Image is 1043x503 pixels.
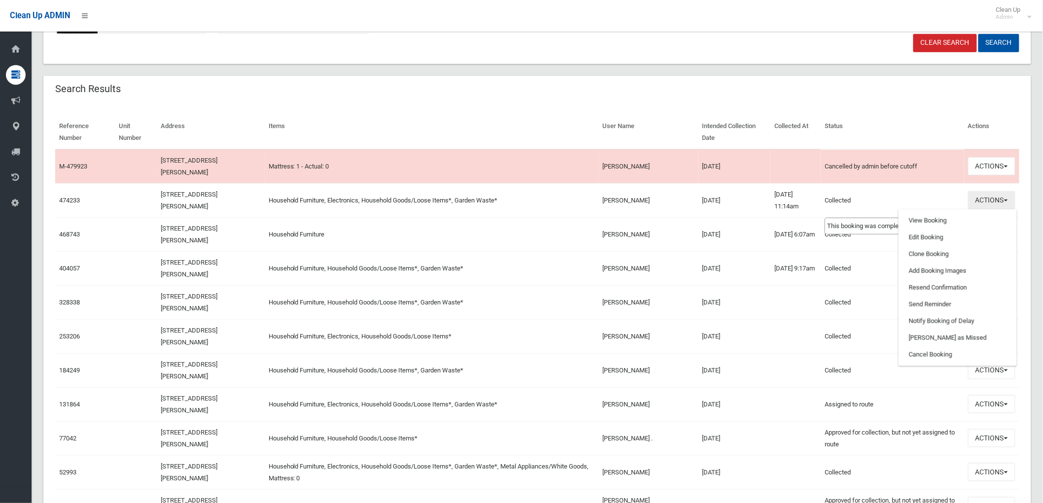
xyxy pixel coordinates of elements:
a: [PERSON_NAME] as Missed [899,330,1016,346]
small: Admin [996,13,1021,21]
th: Intended Collection Date [698,115,771,149]
td: [DATE] [698,183,771,217]
th: Collected At [770,115,821,149]
header: Search Results [43,79,133,99]
a: 184249 [59,367,80,374]
a: Edit Booking [899,229,1016,246]
td: Household Furniture, Household Goods/Loose Items*, Garden Waste* [265,251,599,285]
a: [STREET_ADDRESS][PERSON_NAME] [161,225,217,244]
td: [PERSON_NAME] [599,217,698,251]
button: Actions [968,191,1015,209]
td: Household Furniture, Electronics, Household Goods/Loose Items*, Garden Waste* [265,387,599,421]
a: [STREET_ADDRESS][PERSON_NAME] [161,463,217,482]
th: Actions [964,115,1019,149]
a: [STREET_ADDRESS][PERSON_NAME] [161,157,217,176]
td: [DATE] 6:07am [770,217,821,251]
a: [STREET_ADDRESS][PERSON_NAME] [161,191,217,210]
td: Collected [821,285,964,319]
a: Notify Booking of Delay [899,313,1016,330]
td: Household Furniture, Electronics, Household Goods/Loose Items*, Garden Waste* [265,183,599,217]
td: [PERSON_NAME] [599,285,698,319]
td: Approved for collection, but not yet assigned to route [821,421,964,455]
a: View Booking [899,212,1016,229]
td: [DATE] [698,455,771,489]
span: Clean Up ADMIN [10,11,70,20]
td: Mattress: 1 - Actual: 0 [265,149,599,184]
button: Actions [968,429,1015,447]
td: Collected [821,455,964,489]
button: Actions [968,395,1015,413]
th: User Name [599,115,698,149]
td: Collected [821,353,964,387]
td: [PERSON_NAME] [599,183,698,217]
button: Actions [968,361,1015,379]
button: Actions [968,463,1015,481]
td: Collected [821,251,964,285]
td: [DATE] [698,319,771,353]
a: Send Reminder [899,296,1016,313]
a: 328338 [59,299,80,306]
th: Unit Number [115,115,157,149]
a: [STREET_ADDRESS][PERSON_NAME] [161,395,217,414]
td: [PERSON_NAME] [599,387,698,421]
td: Household Furniture [265,217,599,251]
a: [STREET_ADDRESS][PERSON_NAME] [161,259,217,278]
a: [STREET_ADDRESS][PERSON_NAME] [161,361,217,380]
a: Resend Confirmation [899,279,1016,296]
td: Household Furniture, Electronics, Household Goods/Loose Items*, Garden Waste*, Metal Appliances/W... [265,455,599,489]
div: This booking was completed with no issues. [825,218,953,235]
a: Clone Booking [899,246,1016,263]
td: [PERSON_NAME] . [599,421,698,455]
a: Clear Search [913,34,977,52]
td: [DATE] [698,149,771,184]
th: Status [821,115,964,149]
a: Add Booking Images [899,263,1016,279]
td: [PERSON_NAME] [599,251,698,285]
td: [DATE] 9:17am [770,251,821,285]
td: [DATE] 11:14am [770,183,821,217]
a: 77042 [59,435,76,442]
a: Cancel Booking [899,346,1016,363]
a: [STREET_ADDRESS][PERSON_NAME] [161,429,217,448]
th: Address [157,115,264,149]
td: [PERSON_NAME] [599,149,698,184]
td: [DATE] [698,217,771,251]
button: Actions [968,157,1015,175]
th: Reference Number [55,115,115,149]
th: Items [265,115,599,149]
span: Clean Up [991,6,1031,21]
a: 474233 [59,197,80,204]
a: 253206 [59,333,80,340]
td: Cancelled by admin before cutoff [821,149,964,184]
td: [DATE] [698,285,771,319]
td: [DATE] [698,387,771,421]
td: Collected [821,217,964,251]
td: [PERSON_NAME] [599,319,698,353]
a: 404057 [59,265,80,272]
a: 468743 [59,231,80,238]
td: Household Furniture, Household Goods/Loose Items*, Garden Waste* [265,285,599,319]
button: Search [978,34,1019,52]
a: [STREET_ADDRESS][PERSON_NAME] [161,327,217,346]
td: Collected [821,183,964,217]
td: [DATE] [698,353,771,387]
a: 131864 [59,401,80,408]
td: Household Furniture, Household Goods/Loose Items*, Garden Waste* [265,353,599,387]
td: [DATE] [698,421,771,455]
a: [STREET_ADDRESS][PERSON_NAME] [161,293,217,312]
td: Assigned to route [821,387,964,421]
td: Household Furniture, Electronics, Household Goods/Loose Items* [265,319,599,353]
a: 52993 [59,469,76,476]
td: Collected [821,319,964,353]
td: Household Furniture, Household Goods/Loose Items* [265,421,599,455]
a: M-479923 [59,163,87,170]
td: [PERSON_NAME] [599,455,698,489]
td: [PERSON_NAME] [599,353,698,387]
td: [DATE] [698,251,771,285]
